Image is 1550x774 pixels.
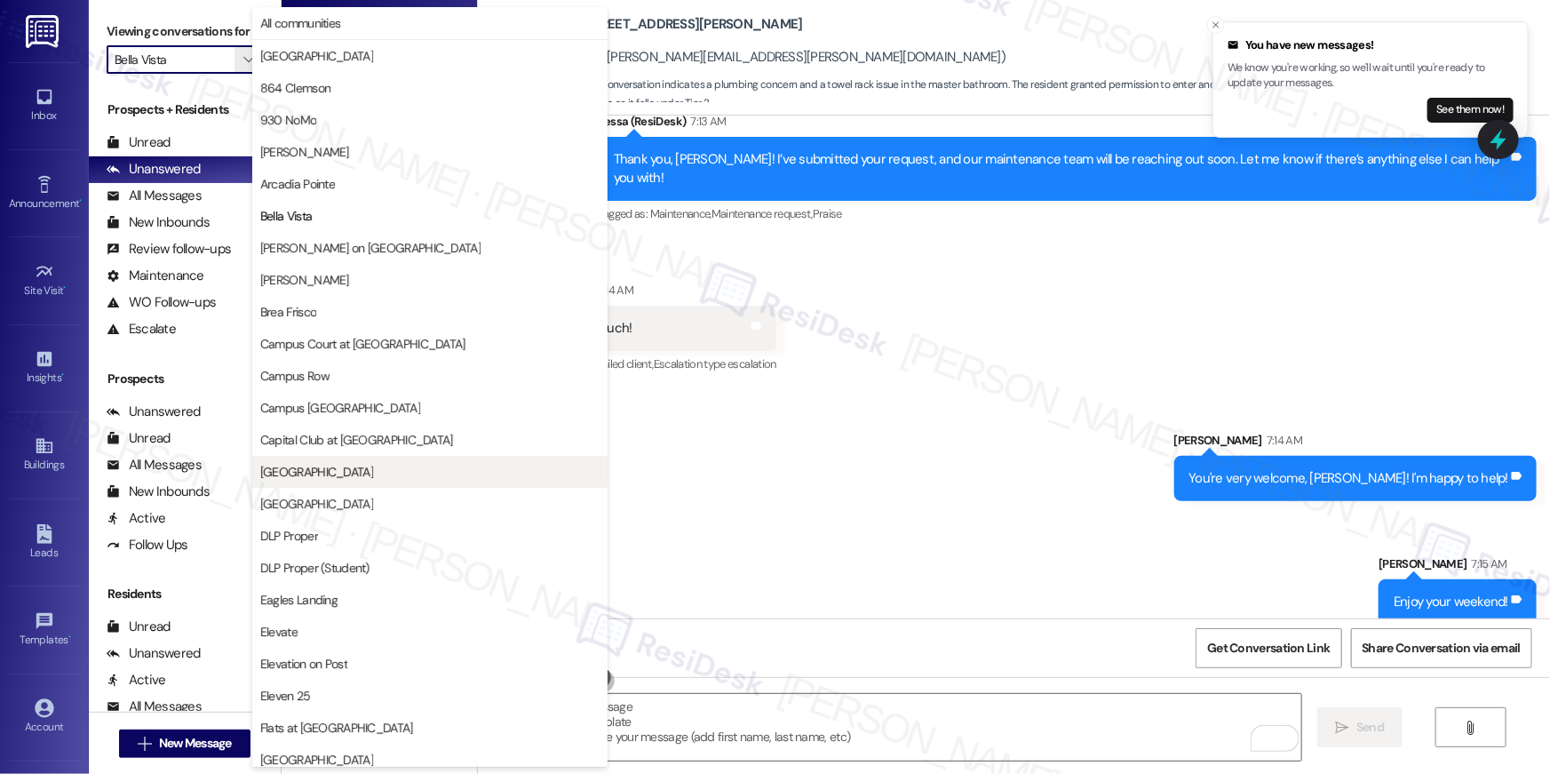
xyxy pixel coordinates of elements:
[1189,469,1509,488] div: You're very welcome, [PERSON_NAME]! I'm happy to help!
[260,239,481,257] span: [PERSON_NAME] on [GEOGRAPHIC_DATA]
[89,100,281,119] div: Prospects + Residents
[1228,36,1514,54] div: You have new messages!
[107,509,166,528] div: Active
[1174,431,1538,456] div: [PERSON_NAME]
[9,606,80,654] a: Templates •
[654,356,776,371] span: Escalation type escalation
[1467,555,1507,573] div: 7:15 AM
[260,463,373,481] span: [GEOGRAPHIC_DATA]
[260,111,316,129] span: 930 NoMo
[243,52,253,67] i: 
[1356,718,1384,737] span: Send
[487,48,1006,67] div: [PERSON_NAME]. ([PERSON_NAME][EMAIL_ADDRESS][PERSON_NAME][DOMAIN_NAME])
[260,303,316,321] span: Brea Frisco
[107,293,216,312] div: WO Follow-ups
[9,431,80,479] a: Buildings
[1394,593,1508,611] div: Enjoy your weekend!
[107,18,263,45] label: Viewing conversations for
[1262,431,1302,450] div: 7:14 AM
[260,559,370,577] span: DLP Proper (Student)
[1351,628,1532,668] button: Share Conversation via email
[599,112,1537,137] div: Tessa (ResiDesk)
[260,143,349,161] span: [PERSON_NAME]
[64,282,67,294] span: •
[487,15,803,34] b: Bella Vista: Apt. [STREET_ADDRESS][PERSON_NAME]
[107,483,210,501] div: New Inbounds
[650,206,711,221] span: Maintenance ,
[26,15,62,48] img: ResiDesk Logo
[260,687,311,705] span: Eleven 25
[260,14,341,32] span: All communities
[115,45,234,74] input: All communities
[1427,98,1514,123] button: See them now!
[813,206,842,221] span: Praise
[107,240,231,259] div: Review follow-ups
[107,536,188,555] div: Follow Ups
[89,370,281,388] div: Prospects
[487,76,1550,114] span: : The conversation indicates a plumbing concern and a towel rack issue in the master bathroom. Th...
[107,320,176,339] div: Escalate
[614,150,1508,188] div: Thank you, [PERSON_NAME]! I’ve submitted your request, and our maintenance team will be reaching ...
[686,112,726,131] div: 7:13 AM
[138,737,151,751] i: 
[9,344,80,392] a: Insights •
[1196,628,1341,668] button: Get Conversation Link
[1207,639,1330,658] span: Get Conversation Link
[1464,721,1477,735] i: 
[260,623,298,641] span: Elevate
[107,213,210,232] div: New Inbounds
[505,351,776,377] div: Tagged as:
[593,281,633,299] div: 7:14 AM
[9,257,80,305] a: Site Visit •
[260,335,465,353] span: Campus Court at [GEOGRAPHIC_DATA]
[107,429,171,448] div: Unread
[9,82,80,130] a: Inbox
[1207,16,1225,34] button: Close toast
[1228,60,1514,92] p: We know you're working, so we'll wait until you're ready to update your messages.
[260,431,453,449] span: Capital Club at [GEOGRAPHIC_DATA]
[107,160,201,179] div: Unanswered
[260,495,373,513] span: [GEOGRAPHIC_DATA]
[260,655,347,673] span: Elevation on Post
[107,187,202,205] div: All Messages
[107,698,202,716] div: All Messages
[107,133,171,152] div: Unread
[119,730,250,758] button: New Message
[159,734,232,753] span: New Message
[260,527,318,545] span: DLP Proper
[599,201,1537,227] div: Tagged as:
[260,367,330,385] span: Campus Row
[107,618,171,636] div: Unread
[79,195,82,207] span: •
[586,356,653,371] span: Emailed client ,
[1336,721,1349,735] i: 
[61,369,64,381] span: •
[107,644,201,663] div: Unanswered
[107,671,166,690] div: Active
[499,694,1301,761] textarea: To enrich screen reader interactions, please activate Accessibility in Grammarly extension settings
[505,281,776,306] div: [PERSON_NAME]
[9,519,80,567] a: Leads
[107,456,202,475] div: All Messages
[1379,555,1537,579] div: [PERSON_NAME]
[1363,639,1521,658] span: Share Conversation via email
[260,591,338,609] span: Eagles Landing
[260,175,335,193] span: Arcadia Pointe
[260,207,312,225] span: Bella Vista
[260,79,330,97] span: 864 Clemson
[260,719,413,737] span: Flats at [GEOGRAPHIC_DATA]
[89,585,281,603] div: Residents
[107,403,201,421] div: Unanswered
[68,631,71,643] span: •
[9,693,80,741] a: Account
[107,267,204,285] div: Maintenance
[260,47,373,65] span: [GEOGRAPHIC_DATA]
[260,751,373,769] span: [GEOGRAPHIC_DATA]
[260,399,420,417] span: Campus [GEOGRAPHIC_DATA]
[260,271,349,289] span: [PERSON_NAME]
[1317,707,1403,747] button: Send
[711,206,813,221] span: Maintenance request ,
